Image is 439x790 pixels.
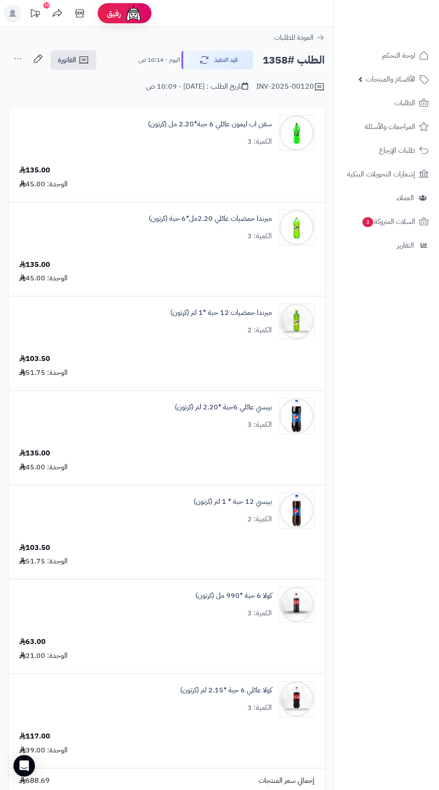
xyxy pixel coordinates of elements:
div: الوحدة: 45.00 [19,462,68,472]
img: 1747566256-XP8G23evkchGmxKUr8YaGb2gsq2hZno4-90x90.jpg [279,304,314,339]
div: تاريخ الطلب : [DATE] - 10:09 ص [146,82,248,92]
div: الكمية: 3 [247,420,272,430]
div: الوحدة: 45.00 [19,179,68,189]
a: الطلبات [340,92,434,114]
div: 63.00 [19,637,46,647]
button: قيد التنفيذ [181,51,253,69]
span: السلات المتروكة [362,215,415,228]
div: 10 [43,2,50,9]
div: الكمية: 2 [247,325,272,335]
a: إشعارات التحويلات البنكية [340,163,434,185]
a: كولا عائلي 6 حبة *2.15 لتر (كرتون) [180,685,272,696]
span: إجمالي سعر المنتجات [258,776,314,786]
span: العودة للطلبات [274,32,314,43]
div: 103.50 [19,354,50,364]
div: الوحدة: 21.00 [19,651,68,661]
a: بيبسي عائلي 6حبة *2.20 لتر (كرتون) [175,402,272,412]
div: الوحدة: 39.00 [19,745,68,756]
a: لوحة التحكم [340,45,434,66]
div: الكمية: 3 [247,137,272,147]
img: 1747544486-c60db756-6ee7-44b0-a7d4-ec449800-90x90.jpg [279,210,314,245]
span: الفاتورة [58,55,76,65]
span: الطلبات [395,97,415,109]
span: طلبات الإرجاع [379,144,415,157]
img: logo-2.png [378,15,430,34]
a: العودة للطلبات [274,32,325,43]
span: 688.69 [19,776,50,786]
div: Open Intercom Messenger [13,755,35,777]
div: الكمية: 3 [247,703,272,713]
a: ميرندا حمضيات عائلي 2.20مل*6 حبة (كرتون) [149,214,272,224]
img: 1747594532-18409223-8150-4f06-d44a-9c8685d0-90x90.jpg [279,493,314,528]
a: ميرندا حمضيات 12 حبة *1 لتر (كرتون) [170,308,272,318]
div: 117.00 [19,731,50,742]
a: العملاء [340,187,434,209]
a: الفاتورة [51,50,96,70]
div: الكمية: 2 [247,514,272,524]
span: العملاء [396,192,414,204]
a: طلبات الإرجاع [340,140,434,161]
div: 103.50 [19,543,50,553]
span: رفيق [107,8,121,19]
a: التقارير [340,235,434,256]
small: اليوم - 10:14 ص [138,56,180,64]
div: 135.00 [19,260,50,270]
img: 1747541306-e6e5e2d5-9b67-463e-b81b-59a02ee4-90x90.jpg [279,115,314,151]
a: كولا 6 حبة *990 مل (كرتون) [195,591,272,601]
div: الوحدة: 45.00 [19,273,68,283]
span: التقارير [397,239,414,252]
div: الكمية: 3 [247,231,272,241]
img: 1747639351-liiaLBC4acNBfYxYKsAJ5OjyFnhrru89-90x90.jpg [279,681,314,717]
h2: الطلب #1358 [263,51,325,69]
a: سفن اب ليمون عائلي 6 حبة*2.20 مل (كرتون) [148,119,272,129]
span: الأقسام والمنتجات [366,73,415,86]
div: الكمية: 3 [247,608,272,618]
a: السلات المتروكة3 [340,211,434,232]
a: تحديثات المنصة [24,4,46,25]
div: 135.00 [19,448,50,459]
div: الوحدة: 51.75 [19,368,68,378]
span: إشعارات التحويلات البنكية [347,168,415,180]
img: 1747594021-514wrKpr-GL._AC_SL1500-90x90.jpg [279,398,314,434]
a: المراجعات والأسئلة [340,116,434,137]
a: بيبسي 12 حبة * 1 لتر (كرتون) [194,497,272,507]
span: 3 [362,217,374,228]
span: المراجعات والأسئلة [365,120,415,133]
div: 135.00 [19,165,50,176]
span: لوحة التحكم [382,49,415,62]
img: ai-face.png [125,4,142,22]
img: 1747638290-ye1SIywTpqWAIwC28izdolNYRq8YgaPj-90x90.jpg [279,587,314,623]
div: الوحدة: 51.75 [19,556,68,567]
div: INV-2025-00120 [256,82,325,92]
